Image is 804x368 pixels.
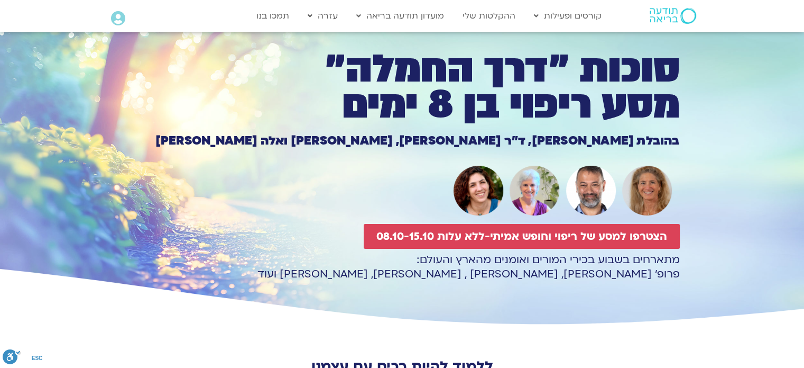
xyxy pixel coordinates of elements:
p: מתארחים בשבוע בכירי המורים ואומנים מהארץ והעולם: פרופ׳ [PERSON_NAME], [PERSON_NAME] , [PERSON_NAM... [125,253,680,281]
span: הצטרפו למסע של ריפוי וחופש אמיתי-ללא עלות 08.10-15.10 [376,230,667,243]
a: הצטרפו למסע של ריפוי וחופש אמיתי-ללא עלות 08.10-15.10 [364,224,680,249]
h1: סוכות ״דרך החמלה״ מסע ריפוי בן 8 ימים [125,51,680,123]
a: תמכו בנו [251,6,294,26]
img: תודעה בריאה [650,8,696,24]
a: עזרה [302,6,343,26]
h1: בהובלת [PERSON_NAME], ד״ר [PERSON_NAME], [PERSON_NAME] ואלה [PERSON_NAME] [125,135,680,147]
a: מועדון תודעה בריאה [351,6,449,26]
a: קורסים ופעילות [529,6,607,26]
a: ההקלטות שלי [457,6,521,26]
